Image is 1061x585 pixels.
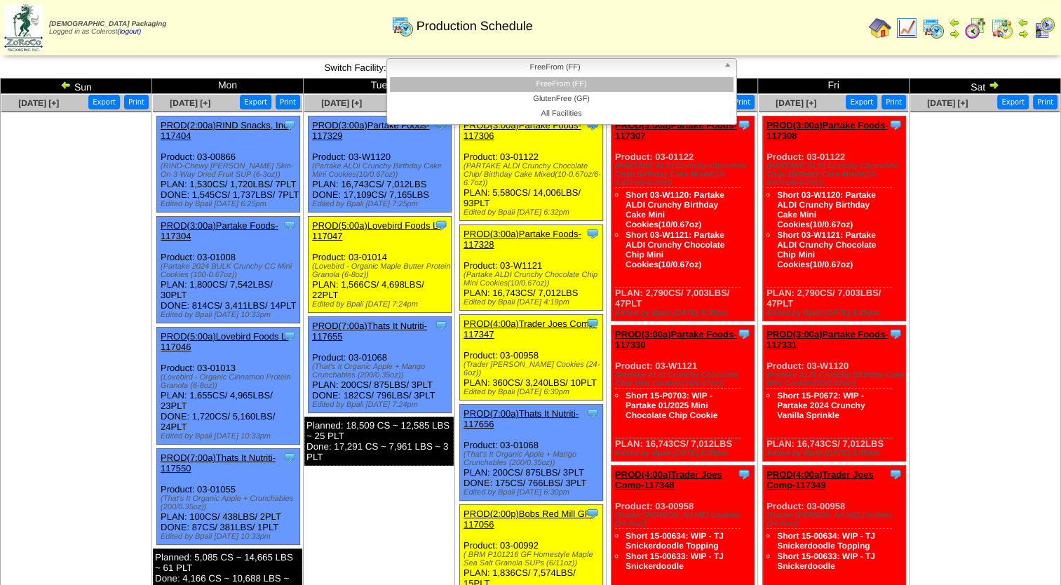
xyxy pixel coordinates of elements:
a: PROD(5:00a)Lovebird Foods L-117047 [312,220,441,241]
span: Production Schedule [417,19,533,34]
img: Tooltip [737,118,751,132]
a: PROD(3:00a)Partake Foods-117331 [766,329,888,350]
div: (Partake 2024 BULK Crunchy CC Mini Cookies (100-0.67oz)) [161,262,299,279]
div: Product: 03-W1121 PLAN: 16,743CS / 7,012LBS [460,225,603,311]
a: [DATE] [+] [927,98,968,108]
img: arrowleft.gif [1018,17,1029,28]
div: (That's It Organic Apple + Crunchables (200/0.35oz)) [161,495,299,511]
img: Tooltip [888,467,903,481]
img: Tooltip [888,118,903,132]
div: Product: 03-01008 PLAN: 1,800CS / 7,542LBS / 30PLT DONE: 814CS / 3,411LBS / 14PLT [157,217,300,323]
div: Product: 03-00866 PLAN: 1,530CS / 1,720LBS / 7PLT DONE: 1,545CS / 1,737LBS / 7PLT [157,116,300,213]
div: Product: 03-01068 PLAN: 200CS / 875LBS / 3PLT DONE: 175CS / 766LBS / 3PLT [460,405,603,501]
img: calendarprod.gif [922,17,945,39]
button: Print [881,95,906,109]
a: Short 03-W1121: Partake ALDI Crunchy Chocolate Chip Mini Cookies(10/0.67oz) [777,230,876,269]
div: (Trader [PERSON_NAME] Cookies (24-6oz)) [766,511,905,528]
img: arrowright.gif [988,79,999,90]
img: zoroco-logo-small.webp [4,4,43,51]
a: PROD(2:00p)Bobs Red Mill GF-117056 [464,509,593,530]
div: Edited by Bpali [DATE] 6:25pm [161,200,299,208]
a: [DATE] [+] [18,98,59,108]
img: calendarprod.gif [391,15,414,37]
button: Export [846,95,877,109]
img: Tooltip [737,467,751,481]
button: Print [1033,95,1057,109]
a: Short 15-00633: WIP - TJ Snickerdoodle [777,551,875,571]
a: PROD(3:00a)Partake Foods-117328 [464,229,581,250]
img: calendarcustomer.gif [1033,17,1055,39]
img: arrowright.gif [949,28,960,39]
div: Edited by Bpali [DATE] 7:24pm [312,300,451,309]
td: Tue [304,79,455,94]
div: Edited by Bpali [DATE] 6:30pm [464,388,602,396]
a: Short 15-P0703: WIP - Partake 01/2025 Mini Chocolate Chip Cookie [626,391,717,420]
img: Tooltip [586,406,600,420]
div: Product: 03-W1120 PLAN: 16,743CS / 7,012LBS DONE: 17,109CS / 7,165LBS [309,116,452,213]
div: Product: 03-01068 PLAN: 200CS / 875LBS / 3PLT DONE: 182CS / 796LBS / 3PLT [309,317,452,413]
div: (PARTAKE ALDI Crunchy Chocolate Chip/ Birthday Cake Mixed(10-0.67oz/6-6.7oz)) [464,162,602,187]
div: Edited by Bpali [DATE] 4:19pm [464,298,602,307]
button: Print [124,95,149,109]
div: Product: 03-01055 PLAN: 100CS / 438LBS / 2PLT DONE: 87CS / 381LBS / 1PLT [157,449,300,545]
div: Edited by Bpali [DATE] 10:33pm [161,432,299,441]
div: Product: 03-01013 PLAN: 1,655CS / 4,965LBS / 23PLT DONE: 1,720CS / 5,160LBS / 24PLT [157,328,300,445]
div: Edited by Bpali [DATE] 7:24pm [312,401,451,409]
div: (PARTAKE ALDI Crunchy Chocolate Chip/ Birthday Cake Mixed(10-0.67oz/6-6.7oz)) [615,162,754,187]
a: PROD(4:00a)Trader Joes Comp-117348 [615,469,722,490]
a: Short 15-00634: WIP - TJ Snickerdoodle Topping [777,531,875,551]
div: Planned: 18,509 CS ~ 12,585 LBS ~ 25 PLT Done: 17,291 CS ~ 7,961 LBS ~ 3 PLT [304,417,454,466]
img: calendarinout.gif [991,17,1013,39]
a: Short 03-W1121: Partake ALDI Crunchy Chocolate Chip Mini Cookies(10/0.67oz) [626,230,724,269]
a: (logout) [117,28,141,36]
a: PROD(7:00a)Thats It Nutriti-117656 [464,408,579,429]
img: calendarblend.gif [964,17,987,39]
div: (Trader [PERSON_NAME] Cookies (24-6oz)) [464,361,602,377]
a: PROD(4:00a)Trader Joes Comp-117349 [766,469,873,490]
img: Tooltip [283,329,297,343]
a: [DATE] [+] [776,98,816,108]
td: Sat [910,79,1061,94]
a: Short 03-W1120: Partake ALDI Crunchy Birthday Cake Mini Cookies(10/0.67oz) [626,190,724,229]
a: PROD(3:00a)Partake Foods-117304 [161,220,278,241]
img: Tooltip [586,316,600,330]
a: PROD(3:00a)Partake Foods-117329 [312,120,430,141]
div: (Lovebird - Organic Cinnamon Protein Granola (6-8oz)) [161,373,299,390]
a: PROD(7:00a)Thats It Nutriti-117655 [312,321,427,342]
span: Logged in as Colerost [49,20,166,36]
a: Short 03-W1120: Partake ALDI Crunchy Birthday Cake Mini Cookies(10/0.67oz) [777,190,876,229]
div: Product: 03-W1121 PLAN: 16,743CS / 7,012LBS [611,325,755,462]
img: arrowright.gif [1018,28,1029,39]
span: [DEMOGRAPHIC_DATA] Packaging [49,20,166,28]
li: All Facilities [390,107,734,121]
a: Short 15-00634: WIP - TJ Snickerdoodle Topping [626,531,724,551]
a: PROD(7:00a)Thats It Nutriti-117550 [161,452,276,473]
button: Print [276,95,300,109]
td: Mon [152,79,304,94]
img: Tooltip [434,218,448,232]
div: Product: 03-01122 PLAN: 5,580CS / 14,006LBS / 93PLT [460,116,603,221]
button: Export [88,95,120,109]
div: (That's It Organic Apple + Mango Crunchables (200/0.35oz)) [464,450,602,467]
div: (Partake ALDI Crunchy Chocolate Chip Mini Cookies(10/0.67oz)) [615,371,754,388]
img: Tooltip [434,318,448,332]
div: (Partake ALDI Crunchy Chocolate Chip Mini Cookies(10/0.67oz)) [464,271,602,288]
div: (Partake ALDI Crunchy Birthday Cake Mini Cookies(10/0.67oz)) [766,371,905,388]
img: Tooltip [283,218,297,232]
a: PROD(4:00a)Trader Joes Comp-117347 [464,318,597,339]
div: (RIND-Chewy [PERSON_NAME] Skin-On 3-Way Dried Fruit SUP (6-3oz)) [161,162,299,179]
td: Fri [758,79,910,94]
div: (Lovebird - Organic Maple Butter Protein Granola (6-8oz)) [312,262,451,279]
img: Tooltip [586,506,600,520]
td: Sun [1,79,152,94]
div: Edited by Bpali [DATE] 7:25pm [312,200,451,208]
li: GlutenFree (GF) [390,92,734,107]
div: Product: 03-01014 PLAN: 1,566CS / 4,698LBS / 22PLT [309,217,452,313]
a: PROD(3:00a)Partake Foods-117306 [464,120,581,141]
a: [DATE] [+] [170,98,210,108]
span: FreeFrom (FF) [393,59,718,76]
div: Edited by Bpali [DATE] 6:35pm [615,309,754,317]
div: Edited by Bpali [DATE] 6:35pm [615,449,754,457]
